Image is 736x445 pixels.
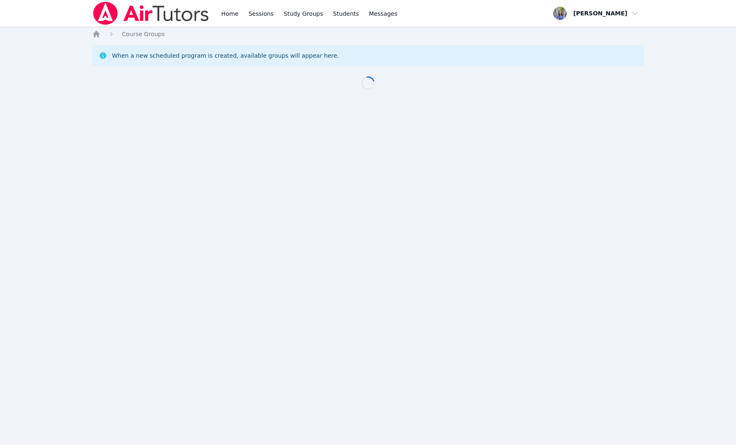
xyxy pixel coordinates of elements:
span: Course Groups [122,31,165,37]
div: When a new scheduled program is created, available groups will appear here. [112,51,339,60]
img: Air Tutors [92,2,210,25]
span: Messages [369,10,397,18]
nav: Breadcrumb [92,30,644,38]
a: Course Groups [122,30,165,38]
